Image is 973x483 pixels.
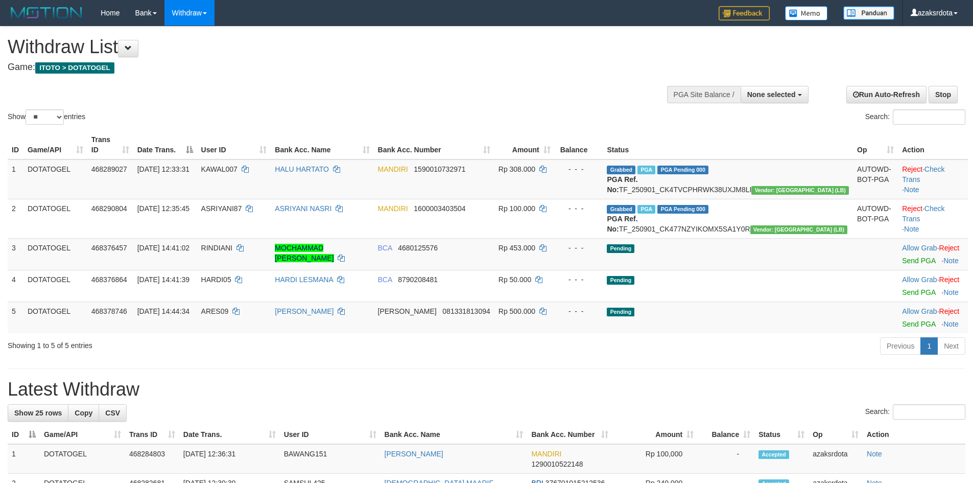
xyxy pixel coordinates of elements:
[137,244,189,252] span: [DATE] 14:41:02
[898,270,968,302] td: ·
[937,337,965,355] a: Next
[8,130,23,159] th: ID
[8,109,85,125] label: Show entries
[381,425,528,444] th: Bank Acc. Name: activate to sort column ascending
[133,130,197,159] th: Date Trans.: activate to sort column descending
[939,244,960,252] a: Reject
[35,62,114,74] span: ITOTO > DOTATOGEL
[91,244,127,252] span: 468376457
[125,444,179,474] td: 468284803
[898,199,968,238] td: · ·
[201,165,238,173] span: KAWAL007
[898,238,968,270] td: ·
[275,275,333,284] a: HARDI LESMANA
[8,379,965,400] h1: Latest Withdraw
[607,205,635,214] span: Grabbed
[559,203,599,214] div: - - -
[137,275,189,284] span: [DATE] 14:41:39
[943,288,959,296] a: Note
[87,130,133,159] th: Trans ID: activate to sort column ascending
[494,130,555,159] th: Amount: activate to sort column ascending
[559,164,599,174] div: - - -
[499,307,535,315] span: Rp 500.000
[929,86,958,103] a: Stop
[846,86,927,103] a: Run Auto-Refresh
[902,275,939,284] span: ·
[612,444,698,474] td: Rp 100,000
[378,244,392,252] span: BCA
[105,409,120,417] span: CSV
[385,450,443,458] a: [PERSON_NAME]
[91,204,127,213] span: 468290804
[201,307,229,315] span: ARES09
[904,225,919,233] a: Note
[23,270,87,302] td: DOTATOGEL
[137,307,189,315] span: [DATE] 14:44:34
[898,302,968,333] td: ·
[559,306,599,316] div: - - -
[893,109,965,125] input: Search:
[75,409,92,417] span: Copy
[603,159,853,199] td: TF_250901_CK4TVCPHRWK38UXJM8LI
[607,308,634,316] span: Pending
[603,199,853,238] td: TF_250901_CK477NZYIKOMX5SA1Y0R
[902,257,935,265] a: Send PGA
[414,204,465,213] span: Copy 1600003403504 to clipboard
[275,244,334,262] a: MOCHAMMAD [PERSON_NAME]
[898,159,968,199] td: · ·
[853,130,898,159] th: Op: activate to sort column ascending
[378,165,408,173] span: MANDIRI
[201,204,242,213] span: ASRIYANI87
[137,204,189,213] span: [DATE] 12:35:45
[943,320,959,328] a: Note
[754,425,809,444] th: Status: activate to sort column ascending
[809,425,863,444] th: Op: activate to sort column ascending
[867,450,882,458] a: Note
[275,165,329,173] a: HALU HARTATO
[499,204,535,213] span: Rp 100.000
[179,444,280,474] td: [DATE] 12:36:31
[865,109,965,125] label: Search:
[698,444,754,474] td: -
[559,243,599,253] div: - - -
[91,275,127,284] span: 468376864
[40,444,125,474] td: DOTATOGEL
[99,404,127,422] a: CSV
[920,337,938,355] a: 1
[853,199,898,238] td: AUTOWD-BOT-PGA
[23,238,87,270] td: DOTATOGEL
[667,86,741,103] div: PGA Site Balance /
[785,6,828,20] img: Button%20Memo.svg
[499,244,535,252] span: Rp 453.000
[14,409,62,417] span: Show 25 rows
[555,130,603,159] th: Balance
[904,186,919,194] a: Note
[414,165,465,173] span: Copy 1590010732971 to clipboard
[197,130,271,159] th: User ID: activate to sort column ascending
[719,6,770,20] img: Feedback.jpg
[271,130,373,159] th: Bank Acc. Name: activate to sort column ascending
[398,275,438,284] span: Copy 8790208481 to clipboard
[607,244,634,253] span: Pending
[612,425,698,444] th: Amount: activate to sort column ascending
[23,199,87,238] td: DOTATOGEL
[280,444,381,474] td: BAWANG151
[607,166,635,174] span: Grabbed
[378,204,408,213] span: MANDIRI
[531,450,561,458] span: MANDIRI
[902,204,922,213] a: Reject
[898,130,968,159] th: Action
[499,165,535,173] span: Rp 308.000
[8,238,23,270] td: 3
[559,274,599,285] div: - - -
[378,275,392,284] span: BCA
[8,5,85,20] img: MOTION_logo.png
[23,302,87,333] td: DOTATOGEL
[902,307,939,315] span: ·
[880,337,921,355] a: Previous
[8,159,23,199] td: 1
[8,37,638,57] h1: Withdraw List
[275,307,334,315] a: [PERSON_NAME]
[201,275,231,284] span: HARDI05
[8,199,23,238] td: 2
